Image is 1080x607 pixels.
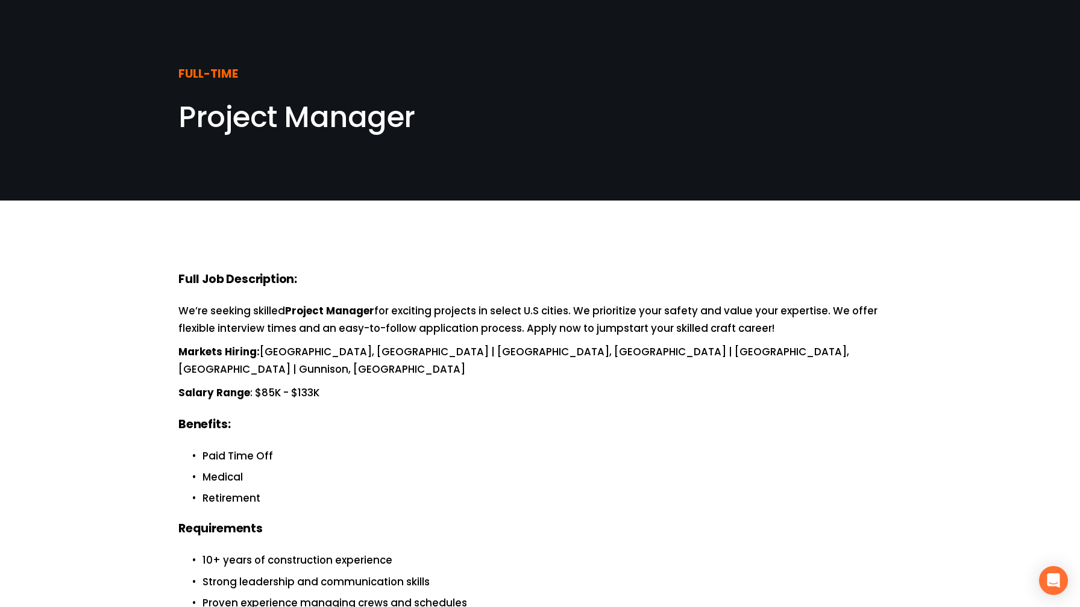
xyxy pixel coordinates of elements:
strong: Markets Hiring: [178,344,260,361]
p: Medical [202,469,902,485]
p: Strong leadership and communication skills [202,574,902,590]
strong: Full Job Description: [178,270,297,290]
p: Retirement [202,490,902,506]
p: [GEOGRAPHIC_DATA], [GEOGRAPHIC_DATA] | [GEOGRAPHIC_DATA], [GEOGRAPHIC_DATA] | [GEOGRAPHIC_DATA], ... [178,344,902,378]
p: 10+ years of construction experience [202,552,902,568]
div: Open Intercom Messenger [1039,566,1068,595]
strong: Benefits: [178,416,230,435]
p: We’re seeking skilled for exciting projects in select U.S cities. We prioritize your safety and v... [178,303,902,337]
strong: Salary Range [178,385,250,402]
span: Project Manager [178,97,415,137]
strong: FULL-TIME [178,65,238,85]
p: Paid Time Off [202,448,902,464]
p: : $85K - $133K [178,385,902,402]
strong: Project Manager [285,303,374,320]
strong: Requirements [178,520,263,540]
